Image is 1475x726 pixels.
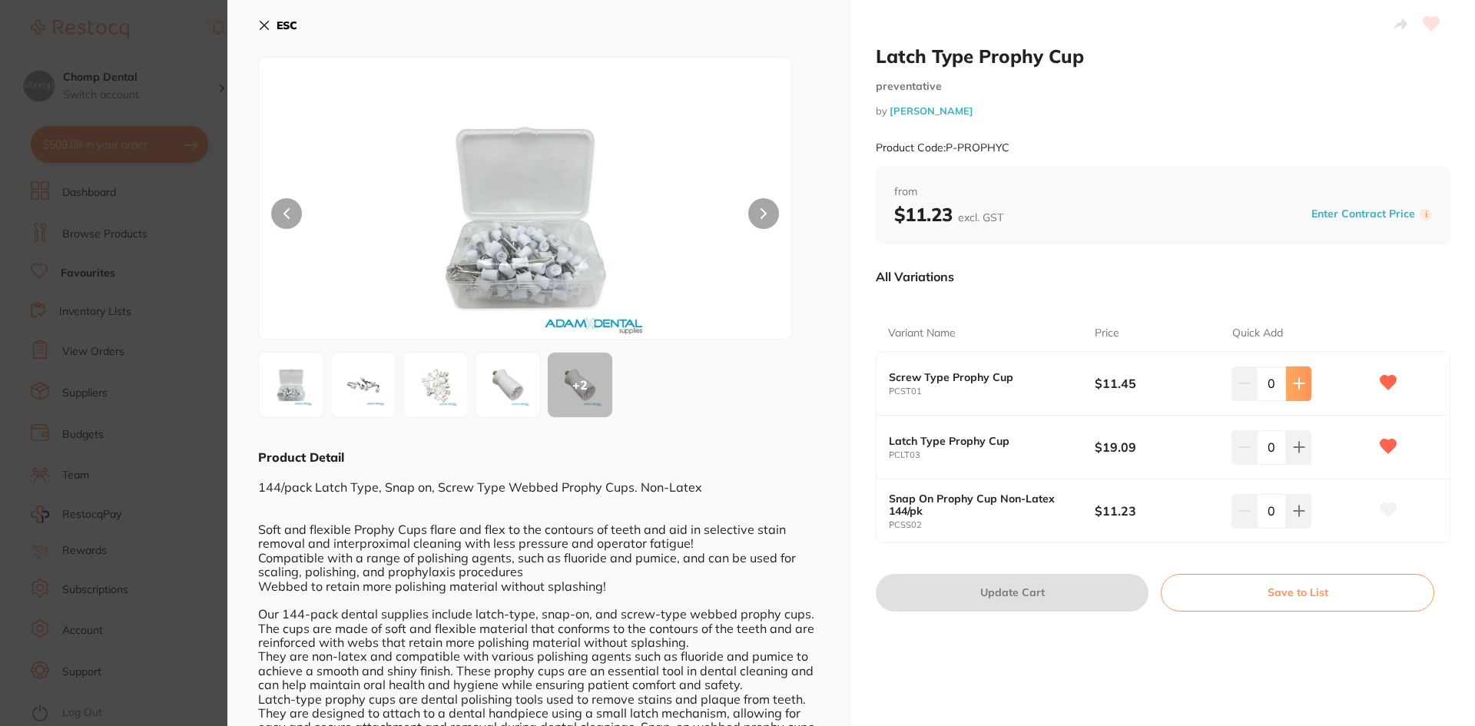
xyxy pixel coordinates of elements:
[547,352,613,418] button: +2
[1095,326,1119,341] p: Price
[366,96,685,339] img: M18yLmpwZw
[888,326,956,341] p: Variant Name
[889,520,1095,530] small: PCSS02
[1307,207,1420,221] button: Enter Contract Price
[1232,326,1283,341] p: Quick Add
[876,269,954,284] p: All Variations
[889,435,1074,447] b: Latch Type Prophy Cup
[889,492,1074,517] b: Snap On Prophy Cup Non-Latex 144/pk
[889,450,1095,460] small: PCLT03
[876,80,1450,93] small: preventative
[1420,208,1432,220] label: i
[258,449,344,465] b: Product Detail
[264,357,319,413] img: M18yLmpwZw
[258,12,297,38] button: ESC
[889,386,1095,396] small: PCST01
[336,357,391,413] img: My5qcGc
[876,574,1149,611] button: Update Cart
[480,357,535,413] img: MS5qcGc
[548,353,612,417] div: + 2
[408,357,463,413] img: Mi5qcGc
[1095,439,1218,456] b: $19.09
[876,45,1450,68] h2: Latch Type Prophy Cup
[894,203,1003,226] b: $11.23
[1161,574,1434,611] button: Save to List
[958,211,1003,224] span: excl. GST
[277,18,297,32] b: ESC
[890,104,973,117] a: [PERSON_NAME]
[889,371,1074,383] b: Screw Type Prophy Cup
[894,184,1432,200] span: from
[876,141,1009,154] small: Product Code: P-PROPHYC
[1095,502,1218,519] b: $11.23
[1095,375,1218,392] b: $11.45
[876,105,1450,117] small: by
